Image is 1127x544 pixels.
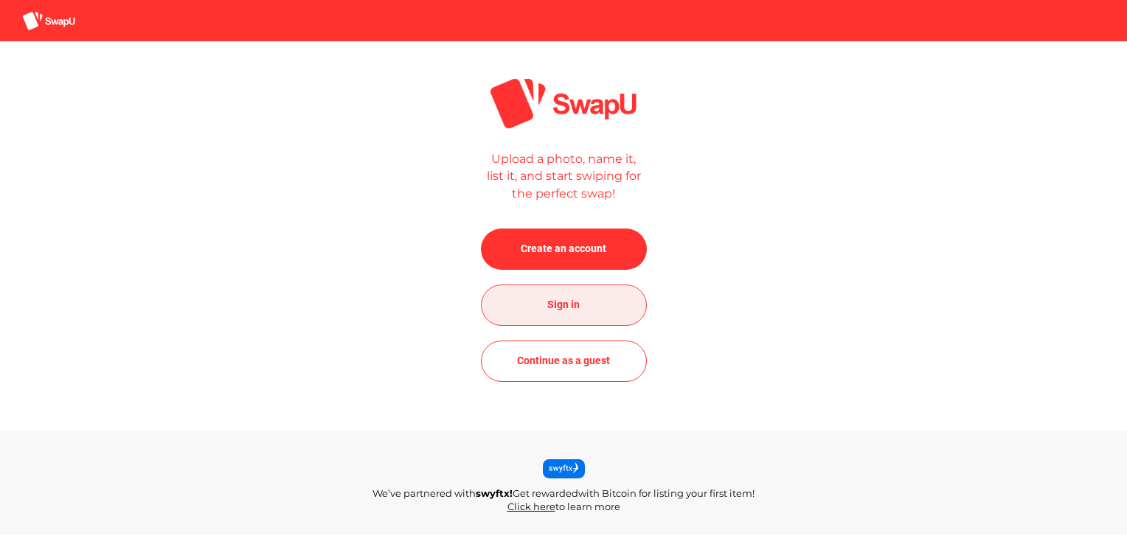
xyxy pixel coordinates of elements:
span: Get rewarded [513,487,578,499]
span: Continue as a guest [517,352,610,369]
span: We’ve partnered with [372,487,476,499]
a: Click here [507,501,555,512]
img: PUolUP+ngvIkbhukctyR20zEH4+5tJWr9nJIVfeon9I4P3bWnZJx22mmnnXbaaaeddtpL7T92Jb9wEE9ScgAAAABJRU5ErkJg... [488,76,639,131]
button: Create an account [481,229,647,270]
span: Sign in [547,296,580,313]
button: Continue as a guest [481,341,647,382]
img: aSD8y5uGLpzPJLYTcYcjNu3laj1c05W5KWf0Ds+Za8uybjssssuu+yyyy677LKX2n+PWMSDJ9a87AAAAABJRU5ErkJggg== [22,11,75,31]
span: swyftx! [476,487,513,499]
button: Sign in [481,285,647,326]
p: Upload a photo, name it, list it, and start swiping for the perfect swap! [482,150,645,203]
img: Swyftx-logo.svg [543,459,585,472]
span: with Bitcoin for listing your first item! [578,487,755,499]
span: to learn more [555,501,620,512]
span: Create an account [521,240,606,257]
